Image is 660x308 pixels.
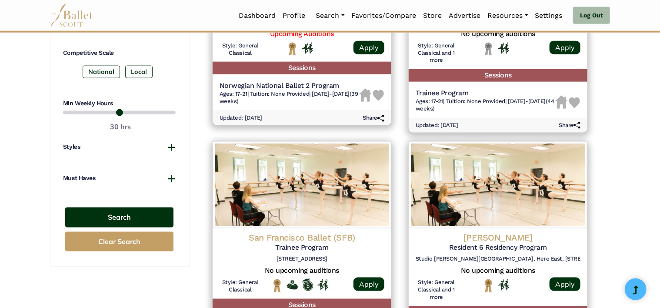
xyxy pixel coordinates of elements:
h6: Updated: [DATE] [220,114,262,122]
h5: Trainee Program [220,243,384,252]
img: Heart [569,97,580,108]
img: Heart [373,90,384,101]
img: In Person [498,43,509,54]
img: National [272,279,283,292]
h6: | | [416,98,556,113]
a: Apply [353,278,384,291]
h4: Competitive Scale [63,49,176,57]
h5: No upcoming auditions [220,266,384,275]
output: 30 hrs [110,121,131,133]
span: [DATE]-[DATE] (39 weeks) [220,90,358,104]
a: Apply [550,41,580,54]
h4: Styles [63,143,80,151]
h5: Sessions [409,69,587,82]
h6: Share [363,114,384,122]
a: Apply [353,41,384,54]
h4: Min Weekly Hours [63,99,176,108]
img: Offers Scholarship [302,279,313,291]
img: Local [483,42,494,56]
span: Ages: 17-21 [220,90,247,97]
a: Settings [532,7,566,25]
label: National [83,66,120,78]
h6: Updated: [DATE] [416,122,458,129]
a: Apply [550,278,580,291]
img: National [483,279,494,292]
a: Resources [484,7,532,25]
h4: Must Haves [63,174,95,183]
h5: No upcoming auditions [416,30,580,39]
h6: Share [559,122,580,129]
h5: Resident 6 Residency Program [416,243,580,252]
img: In Person [498,279,509,291]
h4: [PERSON_NAME] [416,232,580,243]
img: In Person [302,43,313,54]
h6: Style: General Classical [220,279,261,294]
img: National [287,42,298,56]
h5: Sessions [213,62,391,74]
img: In Person [317,279,328,291]
h6: [STREET_ADDRESS] [220,255,384,263]
button: Search [65,208,173,228]
a: Log Out [573,7,610,24]
h5: No upcoming auditions [416,266,580,275]
label: Local [125,66,153,78]
h6: | | [220,90,360,105]
h6: Studio [PERSON_NAME][GEOGRAPHIC_DATA], Here East, [STREET_ADDRESS][PERSON_NAME] [416,255,580,263]
h5: Norwegian National Ballet 2 Program [220,81,360,90]
img: Housing Unavailable [556,96,567,109]
h6: Style: General Classical and 1 more [416,42,457,64]
h6: Style: General Classical and 1 more [416,279,457,301]
span: Tuition: None Provided [446,98,505,104]
button: Clear Search [65,232,173,251]
a: Favorites/Compare [348,7,420,25]
a: Dashboard [236,7,280,25]
a: Upcoming Auditions [270,30,334,38]
h6: Style: General Classical [220,42,261,57]
img: Logo [409,141,587,228]
h4: San Francisco Ballet (SFB) [220,232,384,243]
a: Advertise [446,7,484,25]
h5: Trainee Program [416,89,556,98]
span: [DATE]-[DATE] (44 weeks) [416,98,554,112]
img: Logo [213,141,391,228]
img: Housing Unavailable [360,89,371,102]
a: Search [313,7,348,25]
button: Styles [63,143,176,151]
span: Tuition: None Provided [250,90,309,97]
img: Offers Financial Aid [287,280,298,290]
a: Profile [280,7,309,25]
a: Store [420,7,446,25]
button: Must Haves [63,174,176,183]
span: Ages: 17-21 [416,98,443,104]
